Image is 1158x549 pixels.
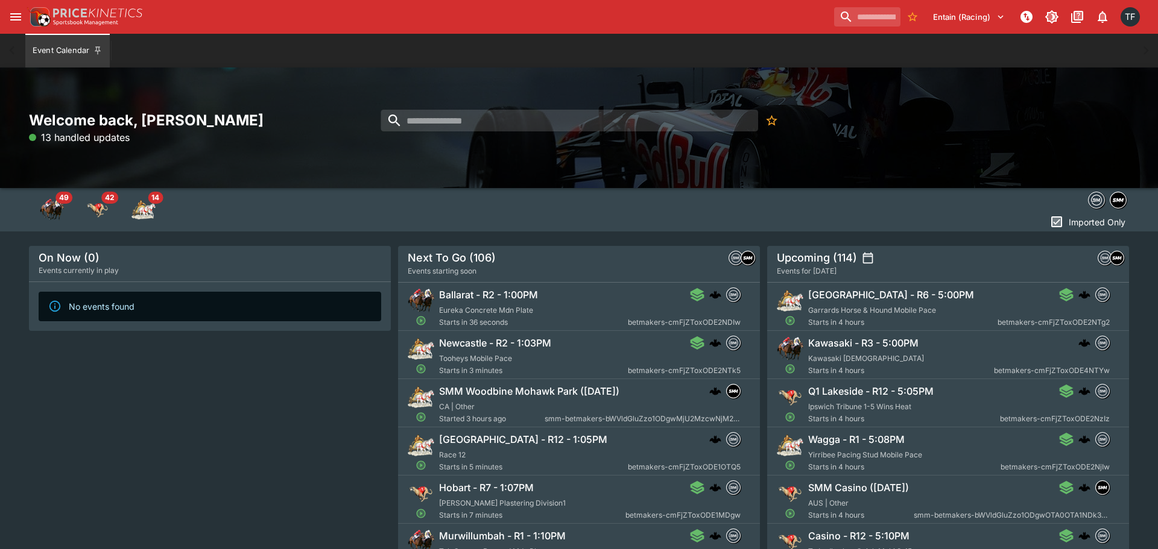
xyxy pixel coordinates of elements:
span: Starts in 4 hours [808,461,1001,473]
img: betmakers.png [1096,288,1109,301]
img: betmakers.png [727,288,740,301]
img: samemeetingmulti.png [741,251,755,265]
span: 14 [148,192,163,204]
span: Starts in 36 seconds [439,316,628,328]
span: betmakers-cmFjZToxODE2NDIw [628,316,741,328]
span: Yirribee Pacing Stud Mobile Pace [808,450,922,459]
h6: Casino - R12 - 5:10PM [808,530,910,542]
h6: Kawasaki - R3 - 5:00PM [808,337,919,350]
svg: Open [785,363,796,374]
span: Starts in 4 hours [808,365,994,377]
h6: Ballarat - R2 - 1:00PM [439,289,538,301]
h6: [GEOGRAPHIC_DATA] - R6 - 5:00PM [808,289,974,301]
img: betmakers.png [727,529,740,542]
img: betmakers.png [727,433,740,446]
button: open drawer [5,6,27,28]
div: cerberus [709,482,721,494]
span: CA | Other [439,402,475,411]
span: Ipswich Tribune 1-5 Wins Heat [808,402,911,411]
img: logo-cerberus.svg [709,289,721,301]
div: betmakers [726,480,741,495]
span: betmakers-cmFjZToxODE2NTk5 [628,365,741,377]
span: smm-betmakers-bWVldGluZzo1ODgwMjU2MzcwNjM2MjYxMTg [545,413,741,425]
img: betmakers.png [1096,433,1109,446]
button: Documentation [1066,6,1088,28]
img: betmakers.png [727,481,740,494]
span: Events currently in play [39,265,119,277]
span: Kawasaki [DEMOGRAPHIC_DATA] [808,354,924,363]
div: cerberus [1078,433,1090,445]
span: Starts in 4 hours [808,509,914,521]
span: smm-betmakers-bWVldGluZzo1ODgwOTA0OTA1NDk3MDAxMjE [914,509,1110,521]
input: search [381,110,758,131]
svg: Open [416,363,426,374]
div: Horse Racing [40,198,64,222]
img: logo-cerberus.svg [709,433,721,445]
img: greyhound_racing.png [408,480,434,507]
h6: [GEOGRAPHIC_DATA] - R12 - 1:05PM [439,433,607,446]
img: harness_racing.png [777,287,803,314]
svg: Open [785,460,796,471]
span: betmakers-cmFjZToxODE4NTYw [994,365,1110,377]
img: samemeetingmulti.png [1096,481,1109,494]
button: Notifications [1092,6,1113,28]
svg: Open [416,508,426,519]
img: samemeetingmulti.png [727,384,740,398]
span: Starts in 4 hours [808,316,998,328]
img: samemeetingmulti.png [1110,251,1124,265]
div: betmakers [1095,287,1110,302]
div: No events found [69,295,134,318]
img: logo-cerberus.svg [1078,530,1090,542]
svg: Open [785,412,796,422]
img: logo-cerberus.svg [709,385,721,397]
button: Select Tenant [926,7,1012,27]
div: samemeetingmulti [741,251,755,265]
div: Harness Racing [131,198,156,222]
div: cerberus [709,337,721,349]
div: betmakers [729,251,743,265]
h6: Hobart - R7 - 1:07PM [439,482,534,494]
button: Toggle light/dark mode [1041,6,1063,28]
h6: Newcastle - R2 - 1:03PM [439,337,551,350]
div: Greyhound Racing [86,198,110,222]
div: cerberus [1078,337,1090,349]
div: betmakers [1095,336,1110,350]
svg: Open [785,315,796,326]
img: samemeetingmulti.png [1110,192,1126,208]
svg: Open [416,460,426,471]
div: betmakers [1095,529,1110,543]
span: Race 12 [439,450,466,459]
div: samemeetingmulti [726,384,741,398]
div: betmakers [1095,432,1110,447]
svg: Open [416,315,426,326]
span: betmakers-cmFjZToxODE2NTg2 [998,316,1110,328]
button: settings [862,252,874,264]
span: Starts in 5 minutes [439,461,628,473]
img: harness_racing [131,198,156,222]
h6: SMM Woodbine Mohawk Park ([DATE]) [439,385,619,398]
img: greyhound_racing.png [777,384,803,410]
h6: Murwillumbah - R1 - 1:10PM [439,530,566,542]
div: cerberus [709,385,721,397]
div: cerberus [709,530,721,542]
div: betmakers [1098,251,1112,265]
div: cerberus [709,433,721,445]
img: harness_racing.png [777,432,803,459]
button: NOT Connected to PK [1016,6,1037,28]
div: betmakers [726,432,741,447]
div: betmakers [726,529,741,543]
div: betmakers [1095,384,1110,398]
div: betmakers [726,287,741,302]
div: cerberus [1078,385,1090,397]
img: betmakers.png [1096,384,1109,398]
h6: SMM Casino ([DATE]) [808,482,909,494]
img: betmakers.png [1089,192,1104,208]
div: Event type filters [1086,188,1129,212]
p: Imported Only [1069,216,1125,228]
img: logo-cerberus.svg [1078,482,1090,494]
svg: Open [785,508,796,519]
img: betmakers.png [1096,529,1109,542]
p: 13 handled updates [29,130,130,145]
div: Tom Flynn [1121,7,1140,27]
img: Sportsbook Management [53,20,118,25]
